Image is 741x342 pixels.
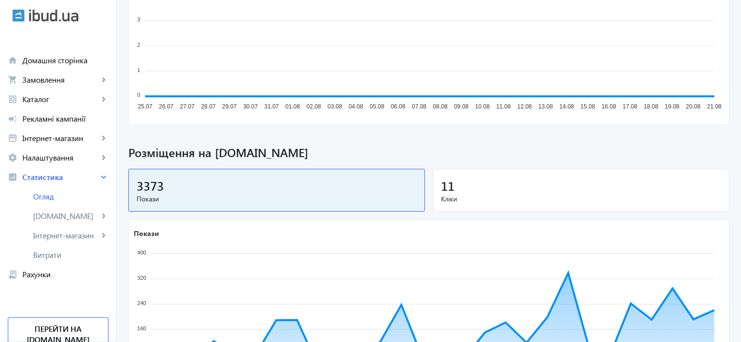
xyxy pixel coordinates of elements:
tspan: 06.08 [391,103,406,110]
mat-icon: campaign [8,114,18,124]
tspan: 04.08 [349,103,363,110]
tspan: 28.07 [201,103,215,110]
tspan: 160 [137,325,146,331]
mat-icon: grid_view [8,94,18,104]
tspan: 27.07 [180,103,194,110]
tspan: 21.08 [707,103,722,110]
span: 3373 [137,178,164,194]
tspan: 01.08 [285,103,300,110]
mat-icon: keyboard_arrow_right [99,172,108,182]
span: 11 [441,178,455,194]
tspan: 09.08 [454,103,469,110]
tspan: 14.08 [559,103,574,110]
tspan: 29.07 [222,103,237,110]
span: Налаштування [22,153,99,162]
span: [DOMAIN_NAME] [33,211,99,221]
mat-icon: keyboard_arrow_right [99,211,108,221]
tspan: 10.08 [475,103,490,110]
tspan: 1 [137,67,140,72]
tspan: 15.08 [581,103,595,110]
tspan: 30.07 [243,103,258,110]
span: Замовлення [22,75,99,85]
tspan: 31.07 [265,103,279,110]
img: ibud_text.svg [29,9,78,22]
tspan: 18.08 [644,103,658,110]
tspan: 02.08 [306,103,321,110]
span: Інтернет-магазин [33,231,99,240]
tspan: 0 [137,92,140,98]
tspan: 240 [137,300,146,306]
tspan: 13.08 [538,103,553,110]
tspan: 400 [137,250,146,255]
span: Кліки [441,194,721,204]
tspan: 25.07 [138,103,152,110]
span: Покази [137,194,417,204]
img: ibud.svg [12,9,25,22]
tspan: 07.08 [412,103,426,110]
span: Інтернет-магазин [22,133,99,143]
tspan: 11.08 [496,103,511,110]
tspan: 05.08 [370,103,384,110]
span: Рахунки [22,270,108,279]
span: Каталог [22,94,99,104]
tspan: 08.08 [433,103,447,110]
mat-icon: keyboard_arrow_right [99,153,108,162]
tspan: 2 [137,41,140,47]
text: Покази [134,229,159,238]
mat-icon: home [8,55,18,65]
span: Статистика [22,172,99,182]
span: Домашня сторінка [22,55,108,65]
mat-icon: settings [8,153,18,162]
mat-icon: storefront [8,133,18,143]
tspan: 20.08 [686,103,701,110]
mat-icon: keyboard_arrow_right [99,94,108,104]
tspan: 19.08 [665,103,679,110]
span: Огляд [33,192,108,201]
mat-icon: analytics [8,172,18,182]
tspan: 26.07 [159,103,174,110]
tspan: 17.08 [623,103,637,110]
span: Рекламні кампанії [22,114,108,124]
tspan: 320 [137,275,146,281]
span: Розміщення на [DOMAIN_NAME] [128,144,729,161]
tspan: 12.08 [517,103,532,110]
mat-icon: keyboard_arrow_right [99,231,108,240]
mat-icon: keyboard_arrow_right [99,75,108,85]
tspan: 3 [137,16,140,22]
span: Витрати [33,250,108,260]
tspan: 03.08 [328,103,342,110]
mat-icon: shopping_cart [8,75,18,85]
mat-icon: keyboard_arrow_right [99,133,108,143]
mat-icon: receipt_long [8,270,18,279]
tspan: 16.08 [601,103,616,110]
